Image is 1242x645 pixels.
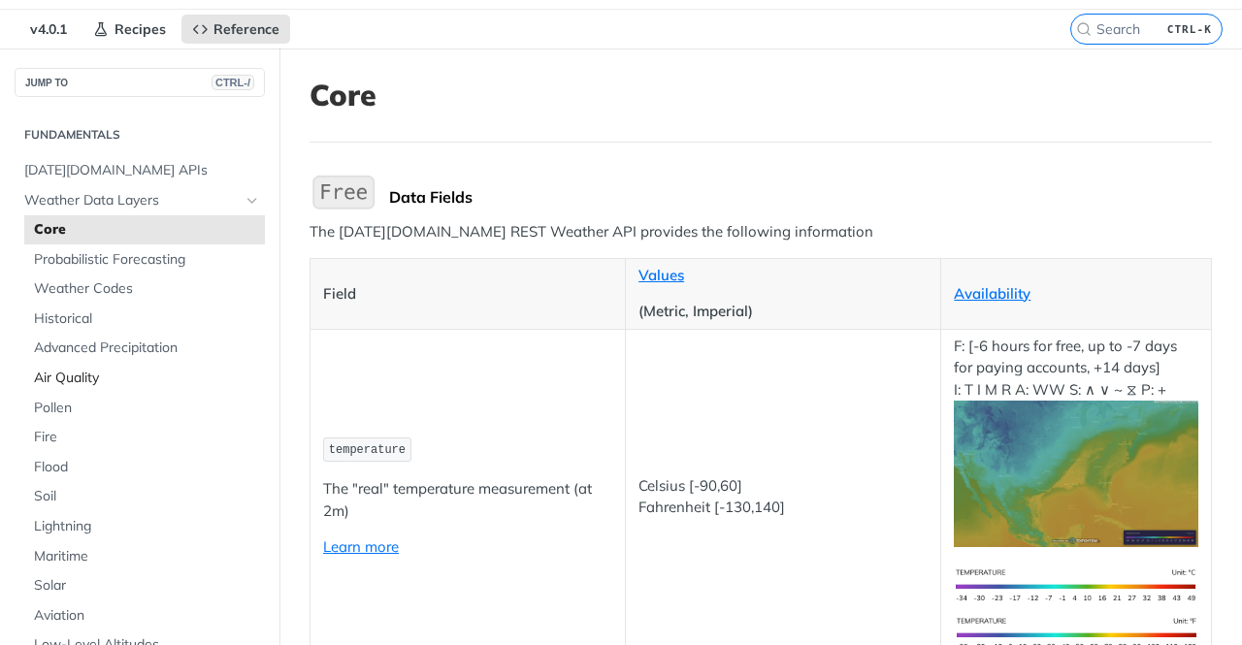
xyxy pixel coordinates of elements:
a: [DATE][DOMAIN_NAME] APIs [15,156,265,185]
span: Lightning [34,517,260,536]
a: Soil [24,482,265,511]
span: Aviation [34,606,260,626]
a: Values [638,266,684,284]
a: Solar [24,571,265,600]
div: Data Fields [389,187,1212,207]
a: Reference [181,15,290,44]
a: Pollen [24,394,265,423]
p: The "real" temperature measurement (at 2m) [323,478,612,522]
span: Solar [34,576,260,596]
span: Weather Data Layers [24,191,240,210]
span: Maritime [34,547,260,566]
span: Pollen [34,399,260,418]
a: Advanced Precipitation [24,334,265,363]
p: F: [-6 hours for free, up to -7 days for paying accounts, +14 days] I: T I M R A: WW S: ∧ ∨ ~ ⧖ P: + [954,336,1198,548]
p: The [DATE][DOMAIN_NAME] REST Weather API provides the following information [310,221,1212,243]
a: Lightning [24,512,265,541]
span: Weather Codes [34,279,260,299]
span: Historical [34,309,260,329]
button: JUMP TOCTRL-/ [15,68,265,97]
a: Learn more [323,537,399,556]
a: Weather Data LayersHide subpages for Weather Data Layers [15,186,265,215]
h1: Core [310,78,1212,113]
span: Advanced Precipitation [34,339,260,358]
a: Weather Codes [24,274,265,304]
button: Hide subpages for Weather Data Layers [245,193,260,209]
a: Aviation [24,601,265,630]
span: v4.0.1 [19,15,78,44]
span: Expand image [954,575,1198,594]
span: Fire [34,428,260,447]
span: Recipes [114,20,166,38]
span: Air Quality [34,369,260,388]
span: Flood [34,458,260,477]
a: Probabilistic Forecasting [24,245,265,274]
span: Soil [34,487,260,506]
kbd: CTRL-K [1162,19,1217,39]
span: Probabilistic Forecasting [34,250,260,270]
span: Expand image [954,464,1198,482]
a: Historical [24,305,265,334]
a: Fire [24,423,265,452]
img: temperature [954,401,1198,547]
span: Expand image [954,624,1198,642]
span: CTRL-/ [212,75,254,90]
p: (Metric, Imperial) [638,301,928,323]
span: temperature [329,443,406,457]
a: Flood [24,453,265,482]
a: Core [24,215,265,244]
a: Availability [954,284,1030,303]
a: Air Quality [24,364,265,393]
p: Field [323,283,612,306]
p: Celsius [-90,60] Fahrenheit [-130,140] [638,475,928,519]
span: Core [34,220,260,240]
span: Reference [213,20,279,38]
img: temperature-si [954,562,1198,610]
span: [DATE][DOMAIN_NAME] APIs [24,161,260,180]
svg: Search [1076,21,1092,37]
h2: Fundamentals [15,126,265,144]
a: Maritime [24,542,265,571]
a: Recipes [82,15,177,44]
